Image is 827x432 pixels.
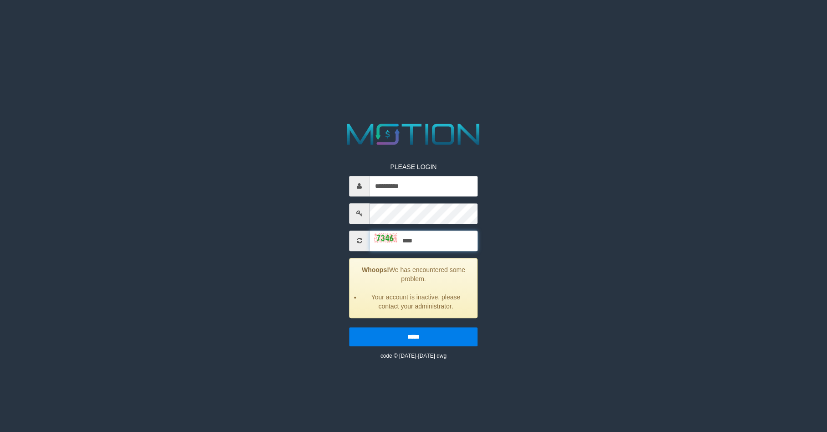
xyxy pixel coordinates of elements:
small: code © [DATE]-[DATE] dwg [380,353,447,359]
strong: Whoops! [362,266,389,273]
img: MOTION_logo.png [341,120,486,149]
img: captcha [374,233,397,242]
div: We has encountered some problem. [349,258,478,318]
p: PLEASE LOGIN [349,162,478,171]
li: Your account is inactive, please contact your administrator. [361,293,470,311]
